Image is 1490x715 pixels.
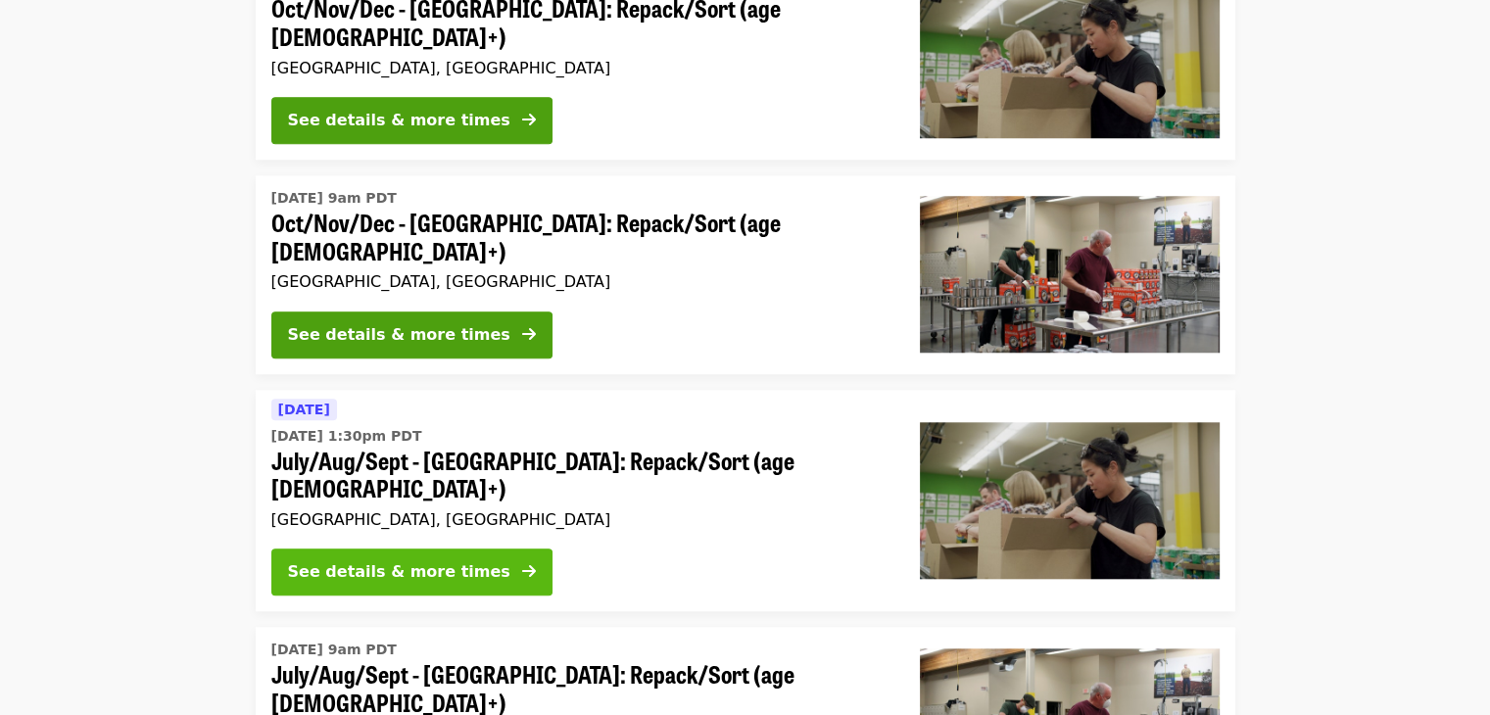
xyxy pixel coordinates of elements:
time: [DATE] 9am PDT [271,188,397,209]
i: arrow-right icon [522,325,536,344]
span: July/Aug/Sept - [GEOGRAPHIC_DATA]: Repack/Sort (age [DEMOGRAPHIC_DATA]+) [271,447,889,503]
span: Oct/Nov/Dec - [GEOGRAPHIC_DATA]: Repack/Sort (age [DEMOGRAPHIC_DATA]+) [271,209,889,265]
div: See details & more times [288,109,510,132]
div: [GEOGRAPHIC_DATA], [GEOGRAPHIC_DATA] [271,272,889,291]
img: Oct/Nov/Dec - Portland: Repack/Sort (age 16+) organized by Oregon Food Bank [920,196,1220,353]
div: [GEOGRAPHIC_DATA], [GEOGRAPHIC_DATA] [271,59,889,77]
div: See details & more times [288,323,510,347]
i: arrow-right icon [522,562,536,581]
span: [DATE] [278,402,330,417]
button: See details & more times [271,97,553,144]
div: See details & more times [288,560,510,584]
div: [GEOGRAPHIC_DATA], [GEOGRAPHIC_DATA] [271,510,889,529]
button: See details & more times [271,548,553,596]
time: [DATE] 9am PDT [271,640,397,660]
a: See details for "Oct/Nov/Dec - Portland: Repack/Sort (age 16+)" [256,175,1235,374]
time: [DATE] 1:30pm PDT [271,426,422,447]
button: See details & more times [271,311,553,358]
a: See details for "July/Aug/Sept - Portland: Repack/Sort (age 8+)" [256,390,1235,612]
img: July/Aug/Sept - Portland: Repack/Sort (age 8+) organized by Oregon Food Bank [920,422,1220,579]
i: arrow-right icon [522,111,536,129]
